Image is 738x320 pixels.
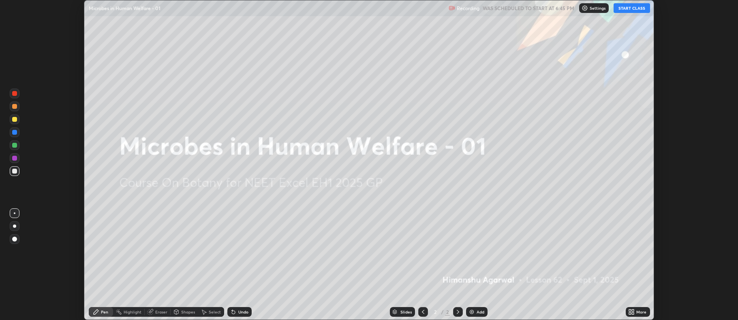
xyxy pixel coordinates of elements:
img: recording.375f2c34.svg [449,5,455,11]
p: Settings [590,6,605,10]
div: Add [477,310,484,314]
h5: WAS SCHEDULED TO START AT 6:45 PM [483,4,574,12]
button: START CLASS [614,3,650,13]
p: Recording [457,5,479,11]
div: Highlight [124,310,141,314]
div: Pen [101,310,108,314]
img: add-slide-button [468,309,475,315]
div: 2 [431,309,439,314]
p: Microbes in Human Welfare - 01 [89,5,160,11]
div: Slides [400,310,412,314]
div: / [441,309,443,314]
div: More [636,310,646,314]
div: Undo [238,310,248,314]
div: Eraser [155,310,167,314]
div: Select [209,310,221,314]
div: 2 [445,308,450,316]
div: Shapes [181,310,195,314]
img: class-settings-icons [582,5,588,11]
